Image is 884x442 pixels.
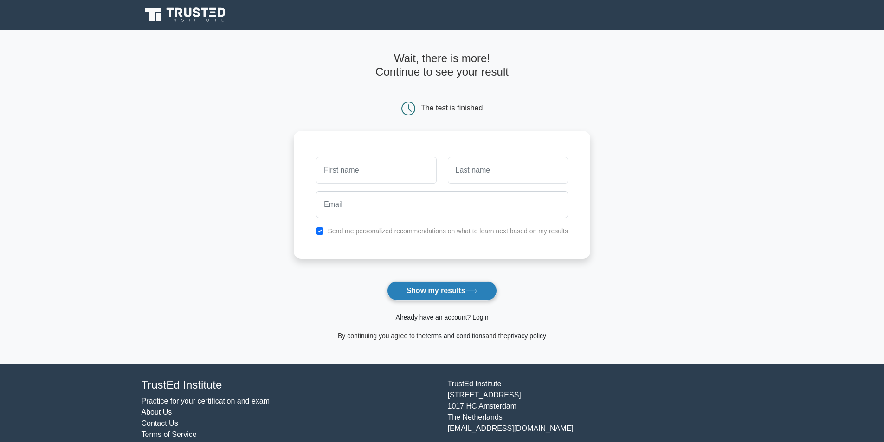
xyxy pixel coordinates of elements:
a: Practice for your certification and exam [142,397,270,405]
div: By continuing you agree to the and the [288,330,596,341]
label: Send me personalized recommendations on what to learn next based on my results [328,227,568,235]
input: First name [316,157,436,184]
div: The test is finished [421,104,483,112]
a: terms and conditions [426,332,485,340]
a: Contact Us [142,419,178,427]
a: privacy policy [507,332,546,340]
a: Already have an account? Login [395,314,488,321]
input: Email [316,191,568,218]
h4: TrustEd Institute [142,378,437,392]
input: Last name [448,157,568,184]
a: Terms of Service [142,430,197,438]
h4: Wait, there is more! Continue to see your result [294,52,590,79]
a: About Us [142,408,172,416]
button: Show my results [387,281,497,301]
